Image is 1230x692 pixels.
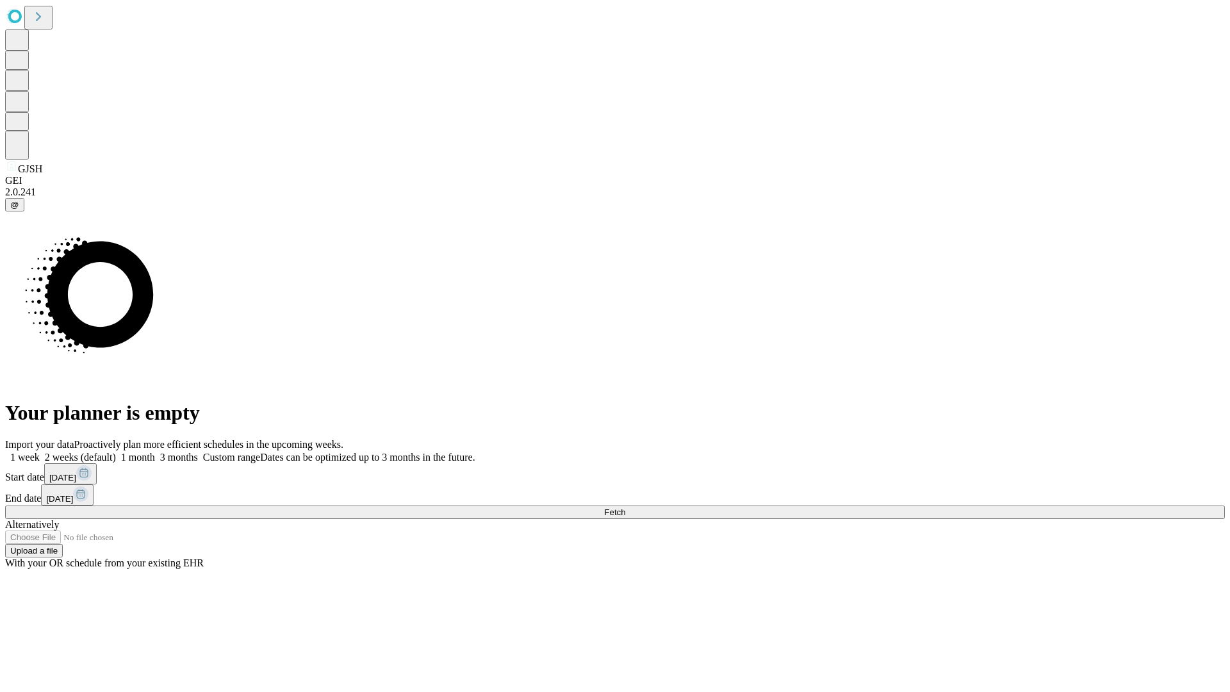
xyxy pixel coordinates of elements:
button: [DATE] [44,463,97,484]
span: @ [10,200,19,210]
span: 1 week [10,452,40,463]
span: [DATE] [46,494,73,504]
span: 2 weeks (default) [45,452,116,463]
button: [DATE] [41,484,94,506]
span: Custom range [203,452,260,463]
div: End date [5,484,1225,506]
div: Start date [5,463,1225,484]
span: [DATE] [49,473,76,482]
button: Fetch [5,506,1225,519]
button: @ [5,198,24,211]
span: Import your data [5,439,74,450]
span: Proactively plan more efficient schedules in the upcoming weeks. [74,439,343,450]
span: Fetch [604,507,625,517]
span: 3 months [160,452,198,463]
div: GEI [5,175,1225,186]
span: Alternatively [5,519,59,530]
button: Upload a file [5,544,63,557]
span: GJSH [18,163,42,174]
span: 1 month [121,452,155,463]
span: With your OR schedule from your existing EHR [5,557,204,568]
h1: Your planner is empty [5,401,1225,425]
div: 2.0.241 [5,186,1225,198]
span: Dates can be optimized up to 3 months in the future. [260,452,475,463]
